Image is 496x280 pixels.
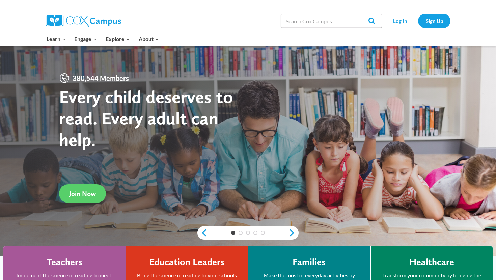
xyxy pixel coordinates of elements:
a: Sign Up [418,14,450,28]
a: previous [197,229,208,237]
a: 4 [253,231,257,235]
input: Search Cox Campus [281,14,382,28]
h4: Families [293,256,326,268]
nav: Primary Navigation [42,32,163,46]
a: 1 [231,231,235,235]
span: Explore [106,35,130,43]
a: 2 [239,231,243,235]
a: Log In [385,14,415,28]
div: content slider buttons [197,226,299,240]
strong: Every child deserves to read. Every adult can help. [59,86,233,150]
h4: Teachers [47,256,82,268]
span: About [139,35,159,43]
span: Join Now [69,190,96,198]
a: Join Now [59,184,106,203]
span: Learn [47,35,66,43]
a: next [288,229,299,237]
a: 5 [261,231,265,235]
nav: Secondary Navigation [385,14,450,28]
span: Engage [74,35,97,43]
a: 3 [246,231,250,235]
h4: Education Leaders [149,256,224,268]
h4: Healthcare [409,256,454,268]
span: 380,544 Members [70,73,132,84]
img: Cox Campus [46,15,121,27]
